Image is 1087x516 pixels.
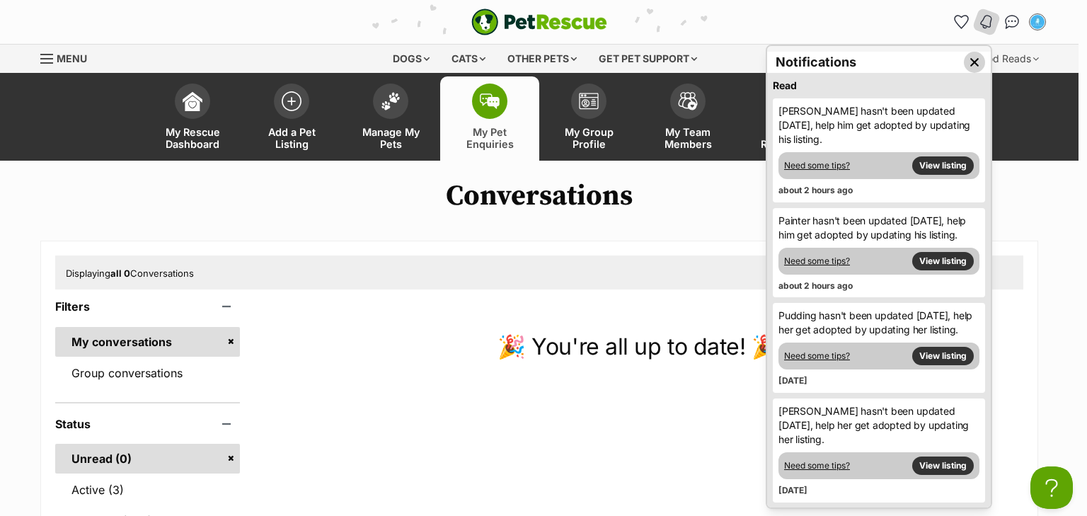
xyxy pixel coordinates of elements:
div: Dogs [383,45,439,73]
a: Add a Pet Listing [242,76,341,161]
h3: Read [773,79,985,93]
span: about 2 hours ago [778,280,853,291]
div: Get pet support [589,45,707,73]
strong: all 0 [110,268,130,279]
img: chat-41dd97257d64d25036548639549fe6c8038ab92f7586957e7f3b1b290dea8141.svg [1005,15,1020,29]
div: Cats [442,45,495,73]
iframe: Help Scout Beacon - Open [1030,466,1073,509]
span: My Pet Enquiries [458,126,522,150]
h2: Notifications [776,52,856,72]
a: Need some tips? [784,160,850,171]
img: group-profile-icon-3fa3cf56718a62981997c0bc7e787c4b2cf8bcc04b72c1350f741eb67cf2f40e.svg [579,93,599,110]
button: My account [1026,11,1049,33]
button: Notifications [972,7,1001,36]
span: My Rescue Dashboard [161,126,224,150]
p: [PERSON_NAME] hasn't been updated [DATE], help her get adopted by updating her listing. [778,404,979,447]
img: notifications-46538b983faf8c2785f20acdc204bb7945ddae34d4c08c2a6579f10ce5e182be.svg [979,13,994,30]
img: dashboard-icon-eb2f2d2d3e046f16d808141f083e7271f6b2e854fb5c12c21221c1fb7104beca.svg [183,91,202,111]
a: Need some tips? [784,350,850,362]
a: View listing [912,457,974,475]
a: View listing [912,347,974,365]
a: Group conversations [55,358,240,388]
header: Status [55,418,240,430]
a: Favourites [950,11,972,33]
a: View listing [912,252,974,270]
a: My Team Members [638,76,737,161]
a: Need some tips? [784,256,850,267]
a: Member Resources [737,76,836,161]
button: Close dropdown [964,52,985,73]
a: My Group Profile [539,76,638,161]
a: PetRescue [471,8,607,35]
span: about 2 hours ago [778,185,853,195]
a: My Pet Enquiries [440,76,539,161]
span: Member Resources [755,126,819,150]
a: Need some tips? [784,460,850,471]
span: [DATE] [778,375,807,386]
span: Add a Pet Listing [260,126,323,150]
ul: Account quick links [950,11,1049,33]
a: My conversations [55,327,240,357]
img: logo-e224e6f780fb5917bec1dbf3a21bbac754714ae5b6737aabdf751b685950b380.svg [471,8,607,35]
a: Menu [40,45,97,70]
a: Manage My Pets [341,76,440,161]
img: add-pet-listing-icon-0afa8454b4691262ce3f59096e99ab1cd57d4a30225e0717b998d2c9b9846f56.svg [282,91,301,111]
img: team-members-icon-5396bd8760b3fe7c0b43da4ab00e1e3bb1a5d9ba89233759b79545d2d3fc5d0d.svg [678,92,698,110]
p: Pudding hasn't been updated [DATE], help her get adopted by updating her listing. [778,309,979,337]
a: Conversations [1001,11,1023,33]
a: Active (3) [55,475,240,505]
span: My Team Members [656,126,720,150]
p: 🎉 You're all up to date! 🎉 [254,330,1023,364]
div: Good Reads [965,45,1049,73]
img: manage-my-pets-icon-02211641906a0b7f246fdf0571729dbe1e7629f14944591b6c1af311fb30b64b.svg [381,92,401,110]
a: Unread (0) [55,444,240,474]
img: pet-enquiries-icon-7e3ad2cf08bfb03b45e93fb7055b45f3efa6380592205ae92323e6603595dc1f.svg [480,93,500,109]
img: Daniel Lewis profile pic [1030,15,1045,29]
span: Manage My Pets [359,126,422,150]
p: [PERSON_NAME] hasn't been updated [DATE], help him get adopted by updating his listing. [778,104,979,147]
a: View listing [912,156,974,175]
span: My Group Profile [557,126,621,150]
p: Painter hasn't been updated [DATE], help him get adopted by updating his listing. [778,214,979,242]
div: Other pets [498,45,587,73]
span: Menu [57,52,87,64]
span: Displaying Conversations [66,268,194,279]
span: [DATE] [778,485,807,495]
a: My Rescue Dashboard [143,76,242,161]
header: Filters [55,300,240,313]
